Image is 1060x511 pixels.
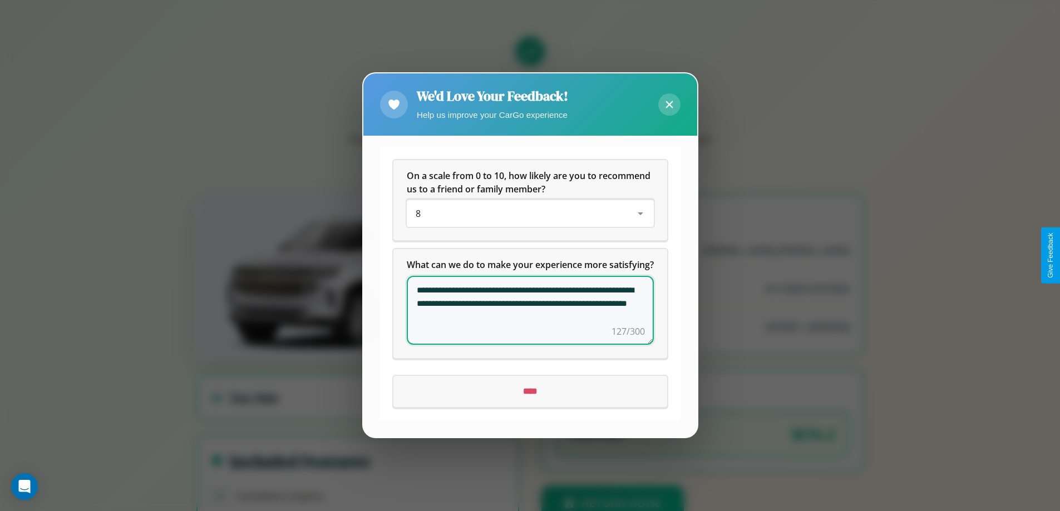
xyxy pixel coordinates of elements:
[1047,233,1054,278] div: Give Feedback
[407,201,654,227] div: On a scale from 0 to 10, how likely are you to recommend us to a friend or family member?
[416,208,421,220] span: 8
[393,161,667,241] div: On a scale from 0 to 10, how likely are you to recommend us to a friend or family member?
[417,87,568,105] h2: We'd Love Your Feedback!
[417,107,568,122] p: Help us improve your CarGo experience
[612,325,645,339] div: 127/300
[407,170,653,196] span: On a scale from 0 to 10, how likely are you to recommend us to a friend or family member?
[11,473,38,500] div: Open Intercom Messenger
[407,259,654,271] span: What can we do to make your experience more satisfying?
[407,170,654,196] h5: On a scale from 0 to 10, how likely are you to recommend us to a friend or family member?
